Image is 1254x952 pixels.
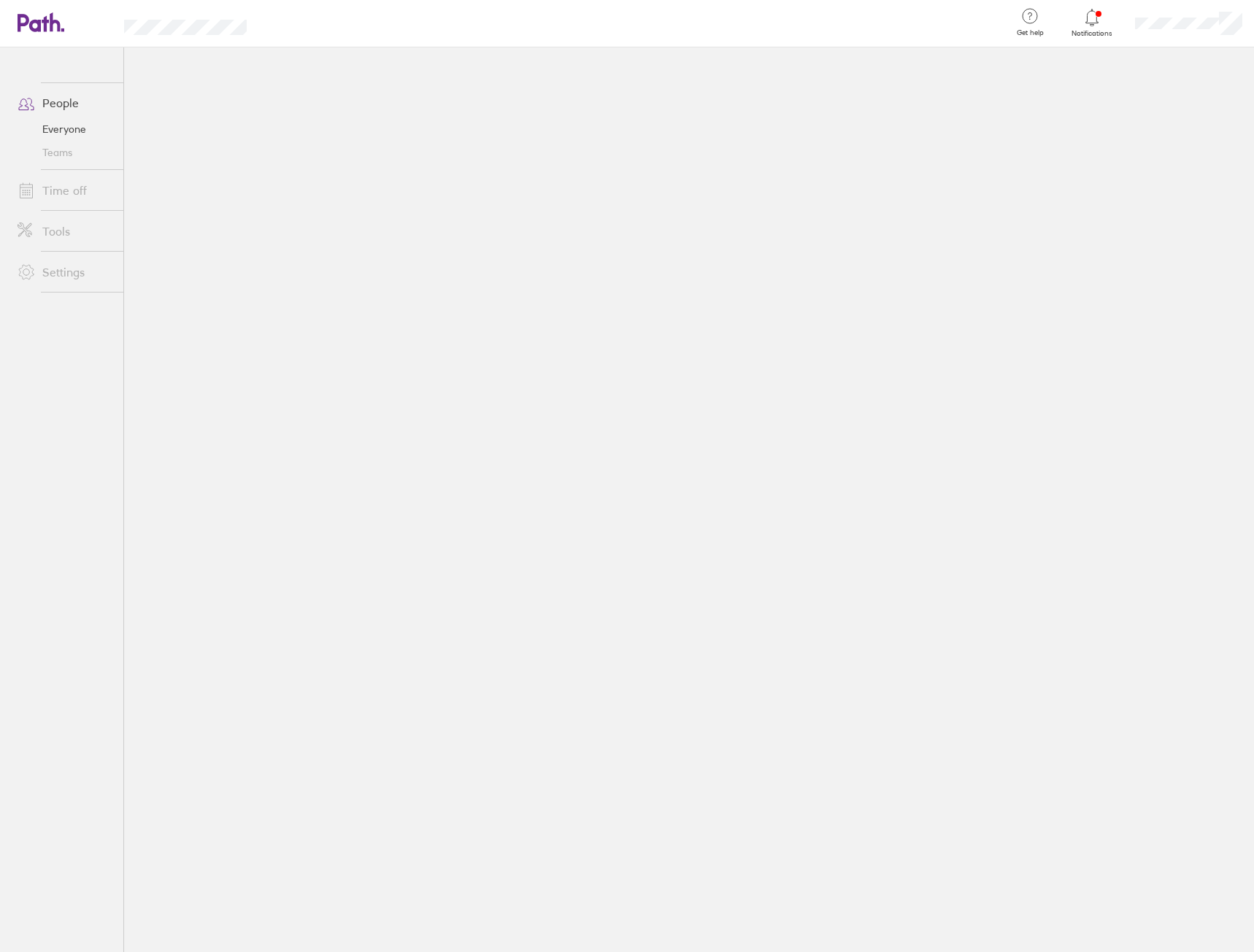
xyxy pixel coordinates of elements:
a: Notifications [1069,7,1116,38]
span: Get help [1007,28,1054,37]
a: Everyone [6,117,123,141]
a: Time off [6,176,123,205]
a: People [6,88,123,117]
a: Teams [6,141,123,164]
span: Notifications [1069,29,1116,38]
a: Tools [6,217,123,246]
a: Settings [6,258,123,287]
